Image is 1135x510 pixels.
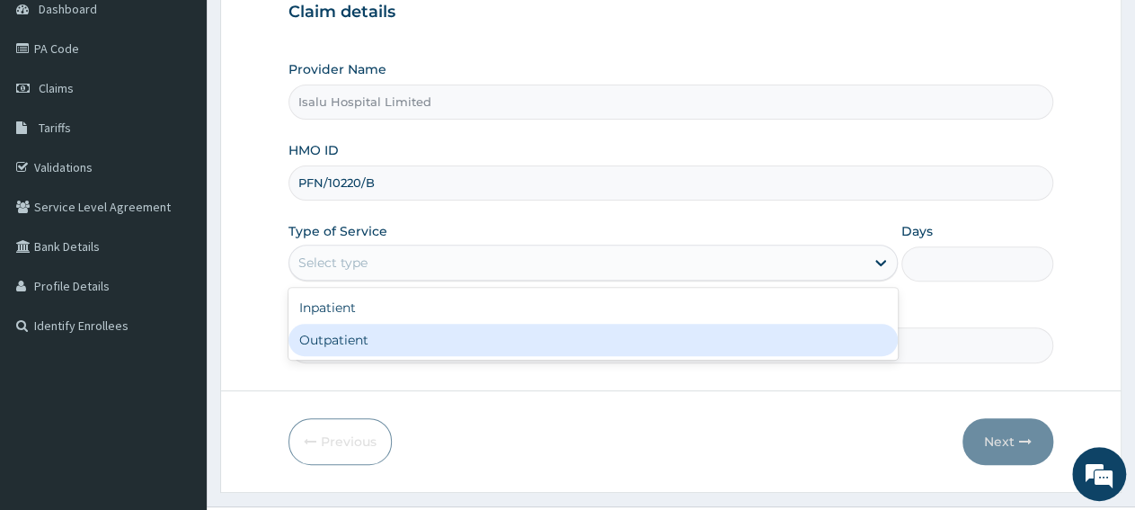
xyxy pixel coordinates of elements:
[962,418,1053,465] button: Next
[288,3,1053,22] h3: Claim details
[39,1,97,17] span: Dashboard
[288,166,1053,201] input: Enter HMO ID
[39,120,71,136] span: Tariffs
[288,418,392,465] button: Previous
[298,254,368,272] div: Select type
[288,60,386,78] label: Provider Name
[288,324,897,356] div: Outpatient
[288,141,339,159] label: HMO ID
[288,291,897,324] div: Inpatient
[901,222,933,240] label: Days
[39,80,74,96] span: Claims
[288,222,387,240] label: Type of Service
